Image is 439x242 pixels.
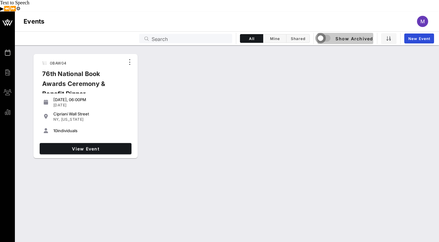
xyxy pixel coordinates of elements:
span: View Event [42,146,129,151]
span: Show Archived [318,35,373,42]
button: Previous [4,6,10,11]
button: Forward [10,6,16,11]
button: Mine [263,34,286,43]
div: individuals [53,128,129,133]
span: Mine [267,36,282,41]
div: Cipriani Wall Street [53,111,129,116]
span: New Event [408,36,430,41]
h1: Events [24,16,45,26]
span: M [420,18,425,25]
span: [US_STATE] [61,117,84,122]
div: [DATE] [53,103,129,108]
button: All [240,34,263,43]
span: 10 [53,128,57,133]
div: M [417,16,428,27]
div: [DATE], 06:00PM [53,97,129,102]
button: Settings [16,6,20,11]
button: Show Archived [317,33,373,44]
span: All [244,36,259,41]
span: 0BAW04 [50,61,66,65]
span: NY, [53,117,60,122]
button: Shared [286,34,310,43]
a: View Event [40,143,131,154]
span: Shared [290,36,306,41]
a: New Event [404,34,434,43]
div: 76th National Book Awards Ceremony & Benefit Dinner [37,69,125,104]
